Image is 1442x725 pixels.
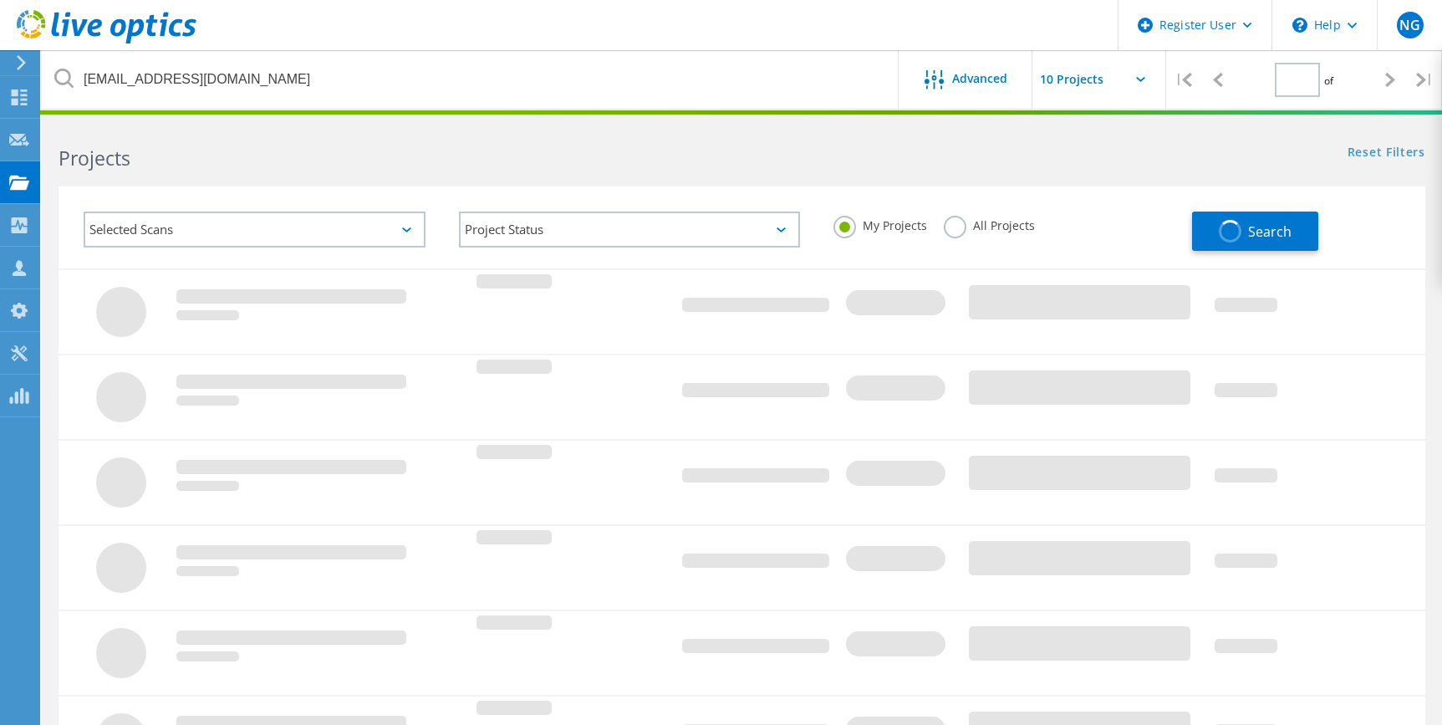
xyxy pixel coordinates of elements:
[1324,74,1333,88] span: of
[42,50,899,109] input: Search projects by name, owner, ID, company, etc
[459,212,801,248] div: Project Status
[17,35,196,47] a: Live Optics Dashboard
[1248,222,1292,241] span: Search
[1348,146,1425,161] a: Reset Filters
[952,73,1007,84] span: Advanced
[1408,50,1442,110] div: |
[1166,50,1200,110] div: |
[59,145,130,171] b: Projects
[1399,18,1420,32] span: NG
[944,216,1035,232] label: All Projects
[1292,18,1307,33] svg: \n
[833,216,927,232] label: My Projects
[84,212,425,248] div: Selected Scans
[1192,212,1318,251] button: Search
